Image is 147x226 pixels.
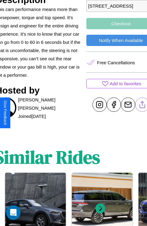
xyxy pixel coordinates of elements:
p: [PERSON_NAME] [PERSON_NAME] [18,96,83,112]
p: Free Cancellations [97,58,135,67]
div: Open Intercom Messenger [6,205,21,220]
p: Joined [DATE] [18,112,45,120]
p: Add to favorites [110,79,141,88]
div: Give Feedback [3,101,7,125]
